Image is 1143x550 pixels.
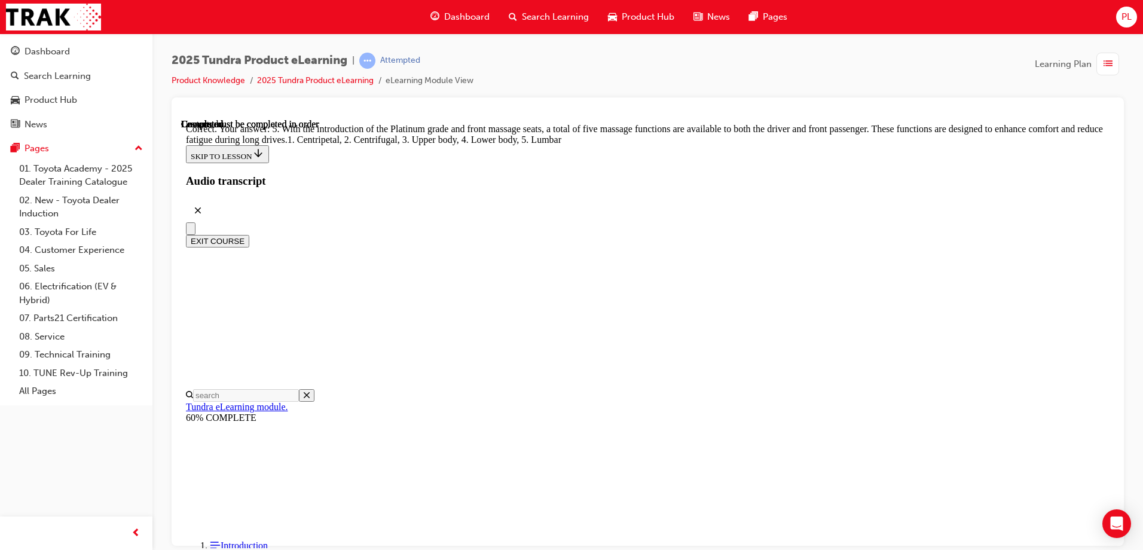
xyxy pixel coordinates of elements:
div: Open Intercom Messenger [1102,509,1131,538]
span: prev-icon [132,526,140,541]
a: pages-iconPages [739,5,797,29]
div: Search Learning [24,69,91,83]
span: news-icon [693,10,702,25]
span: pages-icon [749,10,758,25]
a: Tundra eLearning module. [5,283,106,293]
span: SKIP TO LESSON [10,33,83,42]
span: learningRecordVerb_ATTEMPT-icon [359,53,375,69]
span: guage-icon [430,10,439,25]
a: 07. Parts21 Certification [14,309,148,328]
button: Pages [5,137,148,160]
a: 02. New - Toyota Dealer Induction [14,191,148,223]
span: search-icon [11,71,19,82]
span: car-icon [608,10,617,25]
div: 60% COMPLETE [5,294,928,304]
span: 2025 Tundra Product eLearning [172,54,347,68]
span: Product Hub [622,10,674,24]
div: Pages [25,142,49,155]
span: list-icon [1104,57,1113,72]
div: News [25,118,47,132]
a: 10. TUNE Rev-Up Training [14,364,148,383]
a: Product Knowledge [172,75,245,85]
a: 01. Toyota Academy - 2025 Dealer Training Catalogue [14,160,148,191]
div: Product Hub [25,93,77,107]
a: 04. Customer Experience [14,241,148,259]
a: 05. Sales [14,259,148,278]
button: SKIP TO LESSON [5,26,88,44]
div: Attempted [380,55,420,66]
span: guage-icon [11,47,20,57]
a: 06. Electrification (EV & Hybrid) [14,277,148,309]
span: search-icon [509,10,517,25]
a: 03. Toyota For Life [14,223,148,242]
a: Search Learning [5,65,148,87]
a: 08. Service [14,328,148,346]
a: News [5,114,148,136]
input: Search [12,270,118,283]
button: Close audio transcript panel [5,80,29,103]
span: up-icon [135,141,143,157]
a: search-iconSearch Learning [499,5,598,29]
a: car-iconProduct Hub [598,5,684,29]
span: pages-icon [11,143,20,154]
span: news-icon [11,120,20,130]
a: news-iconNews [684,5,739,29]
a: Dashboard [5,41,148,63]
button: DashboardSearch LearningProduct HubNews [5,38,148,137]
span: Pages [763,10,787,24]
a: 09. Technical Training [14,346,148,364]
img: Trak [6,4,101,30]
span: | [352,54,354,68]
span: News [707,10,730,24]
button: Close search menu [118,270,133,283]
button: Close navigation menu [5,103,14,116]
a: Product Hub [5,89,148,111]
span: PL [1121,10,1132,24]
div: Correct. Your answer: 5. With the introduction of the Platinum grade and front massage seats, a t... [5,5,928,26]
button: EXIT COURSE [5,116,68,129]
div: Dashboard [25,45,70,59]
span: Dashboard [444,10,490,24]
button: Learning Plan [1035,53,1124,75]
a: 2025 Tundra Product eLearning [257,75,374,85]
a: guage-iconDashboard [421,5,499,29]
span: Search Learning [522,10,589,24]
span: Learning Plan [1035,57,1092,71]
button: PL [1116,7,1137,27]
h3: Audio transcript [5,56,928,69]
li: eLearning Module View [386,74,473,88]
a: All Pages [14,382,148,401]
span: car-icon [11,95,20,106]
